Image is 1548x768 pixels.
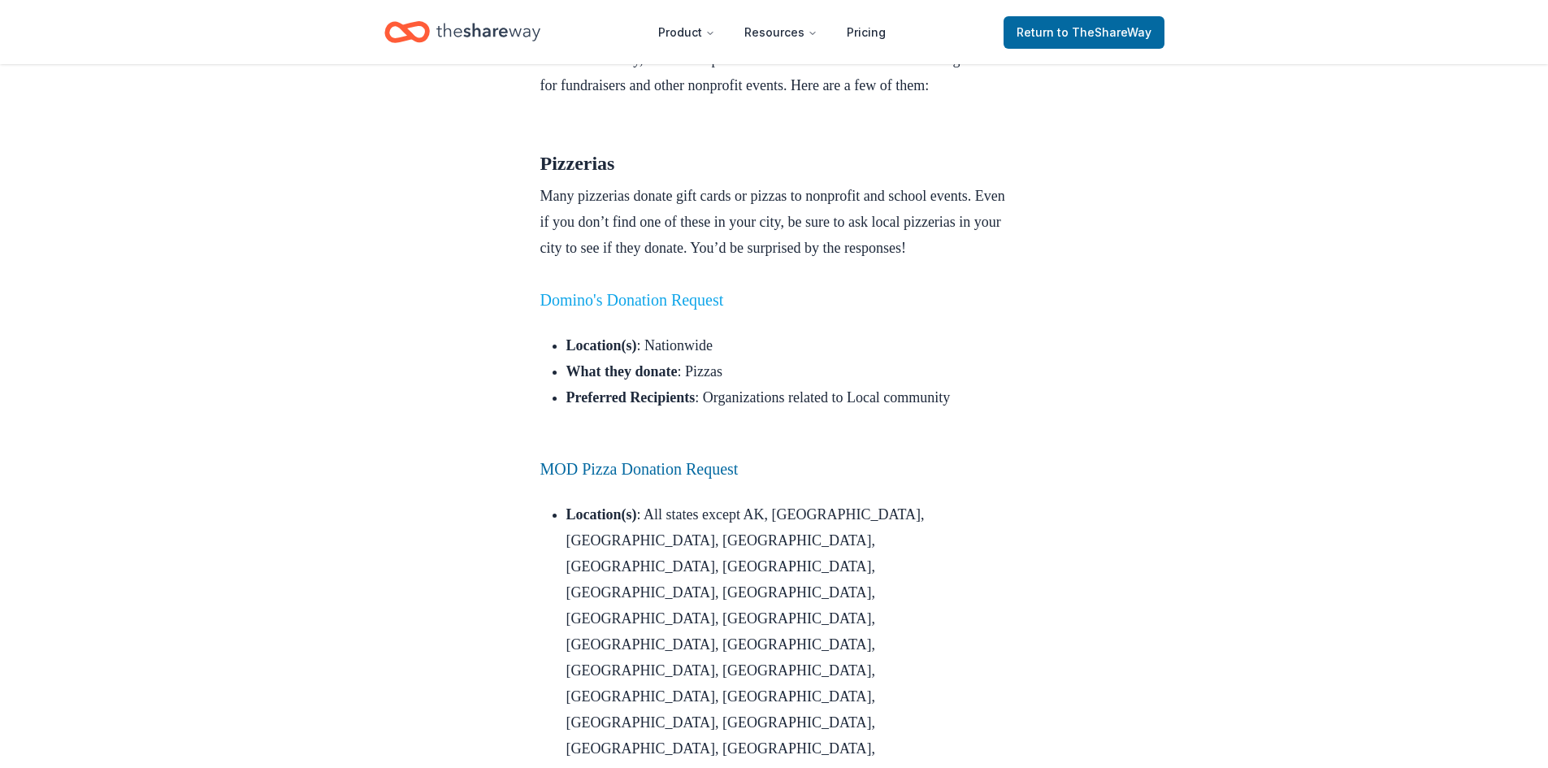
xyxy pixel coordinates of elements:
[566,358,1008,384] li: : Pizzas
[540,460,739,478] a: MOD Pizza Donation Request
[1004,16,1164,49] a: Returnto TheShareWay
[384,13,540,51] a: Home
[645,16,728,49] button: Product
[566,384,1008,436] li: : Organizations related to Local community
[731,16,830,49] button: Resources
[1057,25,1151,39] span: to TheShareWay
[566,332,1008,358] li: : Nationwide
[1017,23,1151,42] span: Return
[834,16,899,49] a: Pricing
[540,150,1008,176] h2: Pizzerias
[566,363,678,380] strong: What they donate
[566,389,696,406] strong: Preferred Recipients
[566,506,637,523] strong: Location(s)
[566,337,637,354] strong: Location(s)
[540,291,724,309] a: Domino's Donation Request
[645,13,899,51] nav: Main
[540,183,1008,287] p: Many pizzerias donate gift cards or pizzas to nonprofit and school events. Even if you don’t find...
